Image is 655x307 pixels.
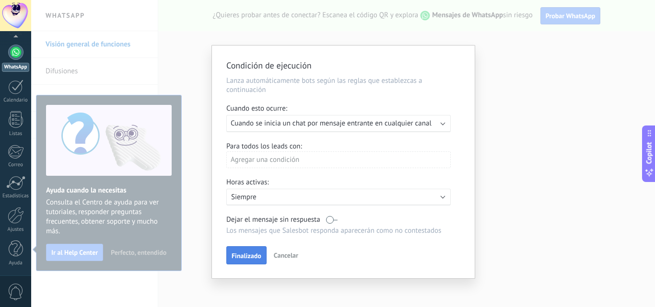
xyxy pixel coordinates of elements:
[226,178,460,189] div: Horas activas:
[226,226,451,235] p: Los mensajes que Salesbot responda aparecerán como no contestados
[231,193,399,202] p: Siempre
[2,162,30,168] div: Correo
[2,97,30,103] div: Calendario
[226,60,451,71] h2: Condición de ejecución
[232,252,261,259] span: Finalizado
[274,251,298,260] span: Cancelar
[2,63,29,72] div: WhatsApp
[231,119,432,128] span: Cuando se inicia un chat por mensaje entrante en cualquier canal
[226,151,451,168] div: Agregar una condición
[644,142,654,164] span: Copilot
[226,142,460,151] div: Para todos los leads con:
[2,193,30,199] div: Estadísticas
[226,246,267,264] button: Finalizado
[226,76,460,94] p: Lanza automáticamente bots según las reglas que establezcas a continuación
[226,215,320,224] span: Dejar el mensaje sin respuesta
[226,104,460,115] div: Cuando esto ocurre:
[2,131,30,137] div: Listas
[2,260,30,266] div: Ayuda
[270,248,302,262] button: Cancelar
[2,227,30,233] div: Ajustes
